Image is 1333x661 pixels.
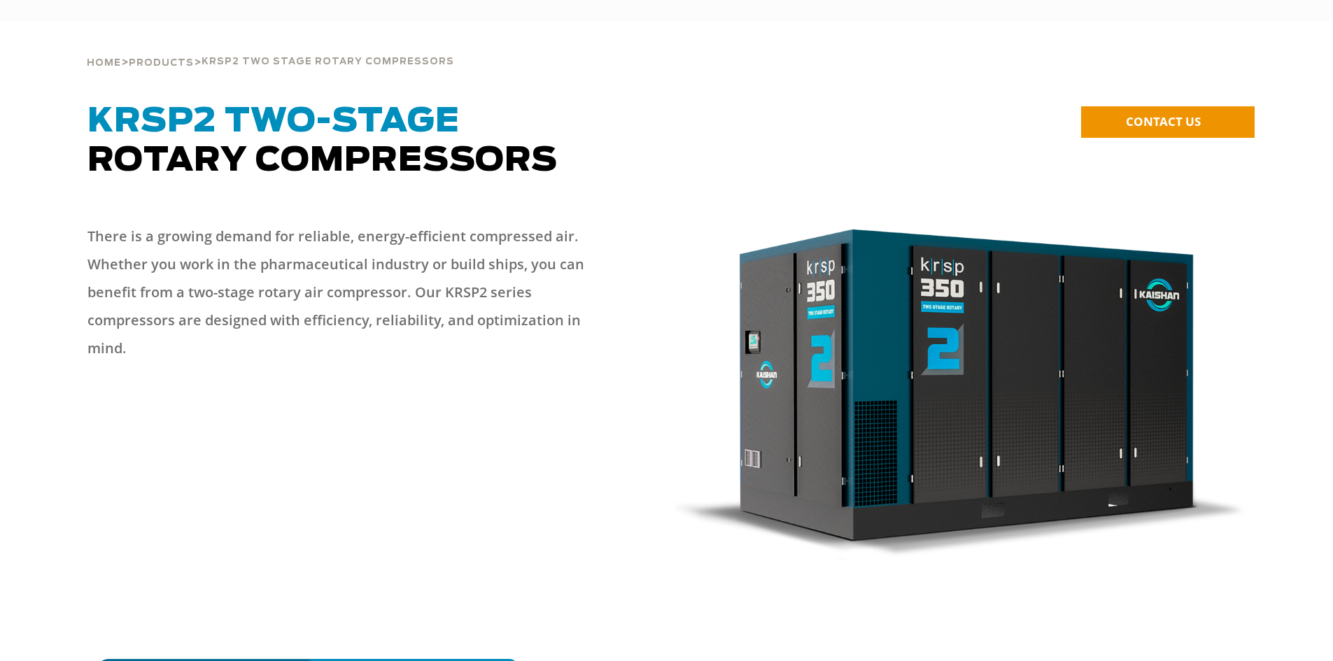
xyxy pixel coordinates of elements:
a: Home [87,56,121,69]
img: krsp350 [675,229,1247,561]
span: Home [87,59,121,68]
div: > > [87,21,454,74]
span: Products [129,59,194,68]
a: CONTACT US [1081,106,1255,138]
a: Products [129,56,194,69]
p: There is a growing demand for reliable, energy-efficient compressed air. Whether you work in the ... [87,222,611,362]
span: Rotary Compressors [87,105,558,178]
span: CONTACT US [1126,113,1201,129]
span: krsp2 two stage rotary compressors [202,57,454,66]
span: KRSP2 Two-Stage [87,105,460,138]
